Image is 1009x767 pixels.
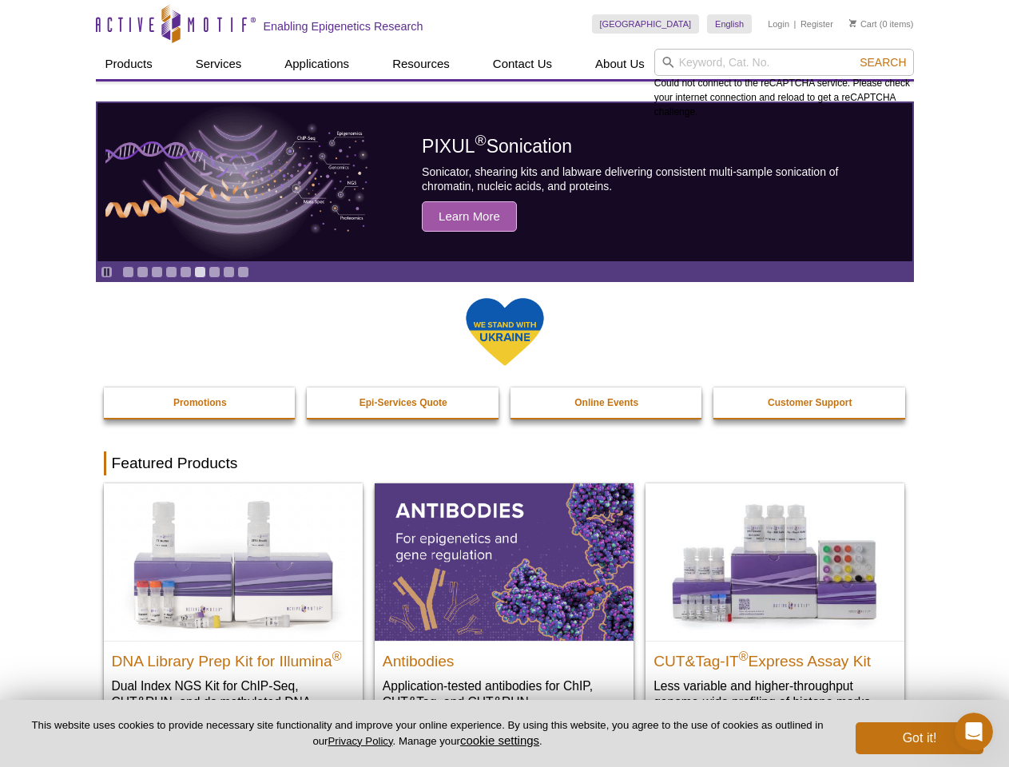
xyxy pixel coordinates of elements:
p: Less variable and higher-throughput genome-wide profiling of histone marks​. [653,678,896,710]
a: Products [96,49,162,79]
h2: Enabling Epigenetics Research [264,19,423,34]
a: [GEOGRAPHIC_DATA] [592,14,700,34]
h2: CUT&Tag-IT Express Assay Kit [653,646,896,670]
sup: ® [739,649,749,662]
a: Applications [275,49,359,79]
a: Go to slide 6 [194,266,206,278]
img: We Stand With Ukraine [465,296,545,368]
a: Go to slide 7 [209,266,220,278]
a: Go to slide 4 [165,266,177,278]
a: About Us [586,49,654,79]
h2: Antibodies [383,646,626,670]
a: Toggle autoplay [101,266,113,278]
a: Login [768,18,789,30]
iframe: Intercom live chat [955,713,993,751]
a: All Antibodies Antibodies Application-tested antibodies for ChIP, CUT&Tag, and CUT&RUN. [375,483,634,725]
img: All Antibodies [375,483,634,640]
a: Go to slide 8 [223,266,235,278]
p: Sonicator, shearing kits and labware delivering consistent multi-sample sonication of chromatin, ... [422,165,876,193]
sup: ® [475,133,487,149]
a: CUT&Tag-IT® Express Assay Kit CUT&Tag-IT®Express Assay Kit Less variable and higher-throughput ge... [646,483,904,725]
button: cookie settings [460,733,539,747]
a: Go to slide 2 [137,266,149,278]
a: Privacy Policy [328,735,392,747]
p: Dual Index NGS Kit for ChIP-Seq, CUT&RUN, and ds methylated DNA assays. [112,678,355,726]
div: Could not connect to the reCAPTCHA service. Please check your internet connection and reload to g... [654,49,914,119]
strong: Online Events [574,397,638,408]
a: Online Events [510,387,704,418]
p: This website uses cookies to provide necessary site functionality and improve your online experie... [26,718,829,749]
a: Contact Us [483,49,562,79]
img: CUT&Tag-IT® Express Assay Kit [646,483,904,640]
span: Search [860,56,906,69]
img: Your Cart [849,19,856,27]
sup: ® [332,649,342,662]
button: Search [855,55,911,70]
a: Go to slide 3 [151,266,163,278]
a: Go to slide 9 [237,266,249,278]
a: Promotions [104,387,297,418]
li: | [794,14,796,34]
span: PIXUL Sonication [422,136,572,157]
h2: Featured Products [104,451,906,475]
a: Cart [849,18,877,30]
a: PIXUL sonication PIXUL®Sonication Sonicator, shearing kits and labware delivering consistent mult... [97,103,912,261]
a: Go to slide 5 [180,266,192,278]
a: Go to slide 1 [122,266,134,278]
span: Learn More [422,201,517,232]
strong: Customer Support [768,397,852,408]
a: English [707,14,752,34]
strong: Promotions [173,397,227,408]
a: Services [186,49,252,79]
img: DNA Library Prep Kit for Illumina [104,483,363,640]
li: (0 items) [849,14,914,34]
a: Resources [383,49,459,79]
input: Keyword, Cat. No. [654,49,914,76]
strong: Epi-Services Quote [360,397,447,408]
article: PIXUL Sonication [97,103,912,261]
a: Epi-Services Quote [307,387,500,418]
p: Application-tested antibodies for ChIP, CUT&Tag, and CUT&RUN. [383,678,626,710]
button: Got it! [856,722,983,754]
a: DNA Library Prep Kit for Illumina DNA Library Prep Kit for Illumina® Dual Index NGS Kit for ChIP-... [104,483,363,741]
a: Register [800,18,833,30]
img: PIXUL sonication [105,102,369,262]
h2: DNA Library Prep Kit for Illumina [112,646,355,670]
a: Customer Support [713,387,907,418]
